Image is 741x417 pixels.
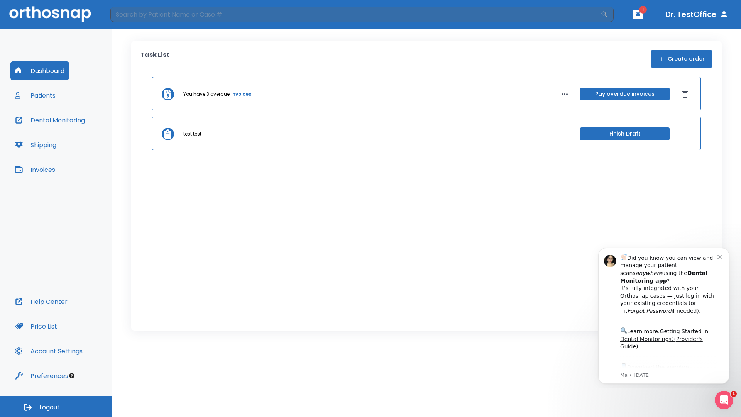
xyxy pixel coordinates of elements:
[183,131,201,137] p: test test
[580,127,670,140] button: Finish Draft
[110,7,601,22] input: Search by Patient Name or Case #
[231,91,251,98] a: invoices
[10,342,87,360] button: Account Settings
[39,403,60,412] span: Logout
[580,88,670,100] button: Pay overdue invoices
[140,50,169,68] p: Task List
[10,111,90,129] button: Dental Monitoring
[10,366,73,385] button: Preferences
[34,131,131,138] p: Message from Ma, sent 8w ago
[34,123,102,137] a: App Store
[715,391,733,409] iframe: Intercom live chat
[662,7,732,21] button: Dr. TestOffice
[10,160,60,179] button: Invoices
[10,317,62,336] button: Price List
[639,6,647,14] span: 1
[587,241,741,388] iframe: Intercom notifications message
[10,136,61,154] button: Shipping
[131,12,137,18] button: Dismiss notification
[10,61,69,80] button: Dashboard
[9,6,91,22] img: Orthosnap
[731,391,737,397] span: 1
[651,50,712,68] button: Create order
[68,372,75,379] div: Tooltip anchor
[10,292,72,311] button: Help Center
[10,86,60,105] button: Patients
[679,88,691,100] button: Dismiss
[34,121,131,161] div: Download the app: | ​ Let us know if you need help getting started!
[183,91,230,98] p: You have 3 overdue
